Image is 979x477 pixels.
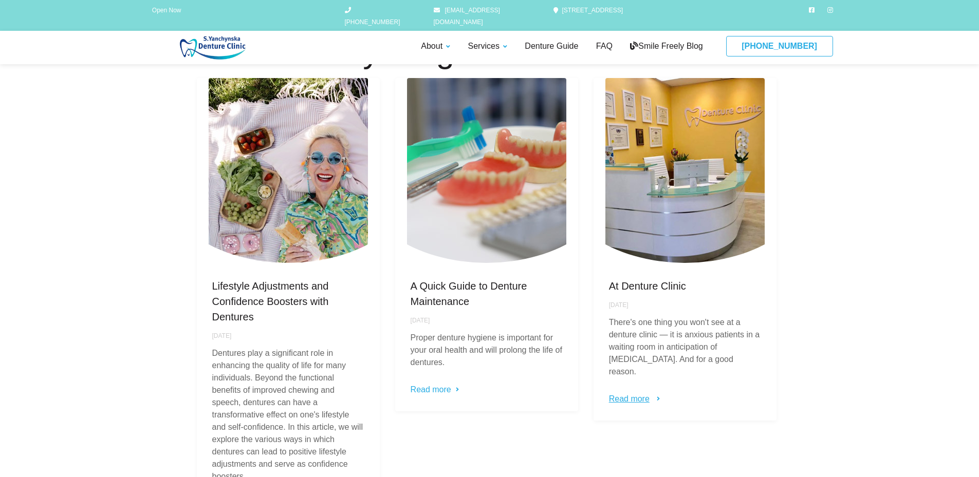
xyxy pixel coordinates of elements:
[609,393,657,405] a: Read more
[609,300,761,310] div: [DATE]
[212,278,364,325] a: Lifestyle Adjustments and Confidence Boosters with Dentures
[411,384,459,396] a: Read more
[152,7,181,14] span: Open Now
[146,36,284,60] img: S Yanchynska Denture Care Centre
[411,278,563,309] a: A Quick Guide to Denture Maintenance
[418,40,453,53] a: About
[609,278,761,294] a: At Denture Clinic
[609,316,761,378] div: There's one thing you won't see at a denture clinic — it is anxious patients in a waiting room in...
[726,36,833,56] a: [PHONE_NUMBER]
[627,40,705,53] a: Smile Freely Blog
[466,40,510,53] a: Services
[209,78,368,263] img: DiDent
[434,5,531,28] a: [EMAIL_ADDRESS][DOMAIN_NAME]
[594,40,615,53] a: FAQ
[407,78,566,263] img: DiDent
[411,316,563,325] div: [DATE]
[605,78,765,263] img: DiDent
[411,332,563,369] div: Proper denture hygiene is important for your oral health and will prolong the life of dentures.
[522,40,581,53] a: Denture Guide
[197,35,783,68] h1: Smile Freely Blog
[212,331,364,340] div: [DATE]
[553,7,623,14] a: [STREET_ADDRESS]
[345,5,407,28] a: [PHONE_NUMBER]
